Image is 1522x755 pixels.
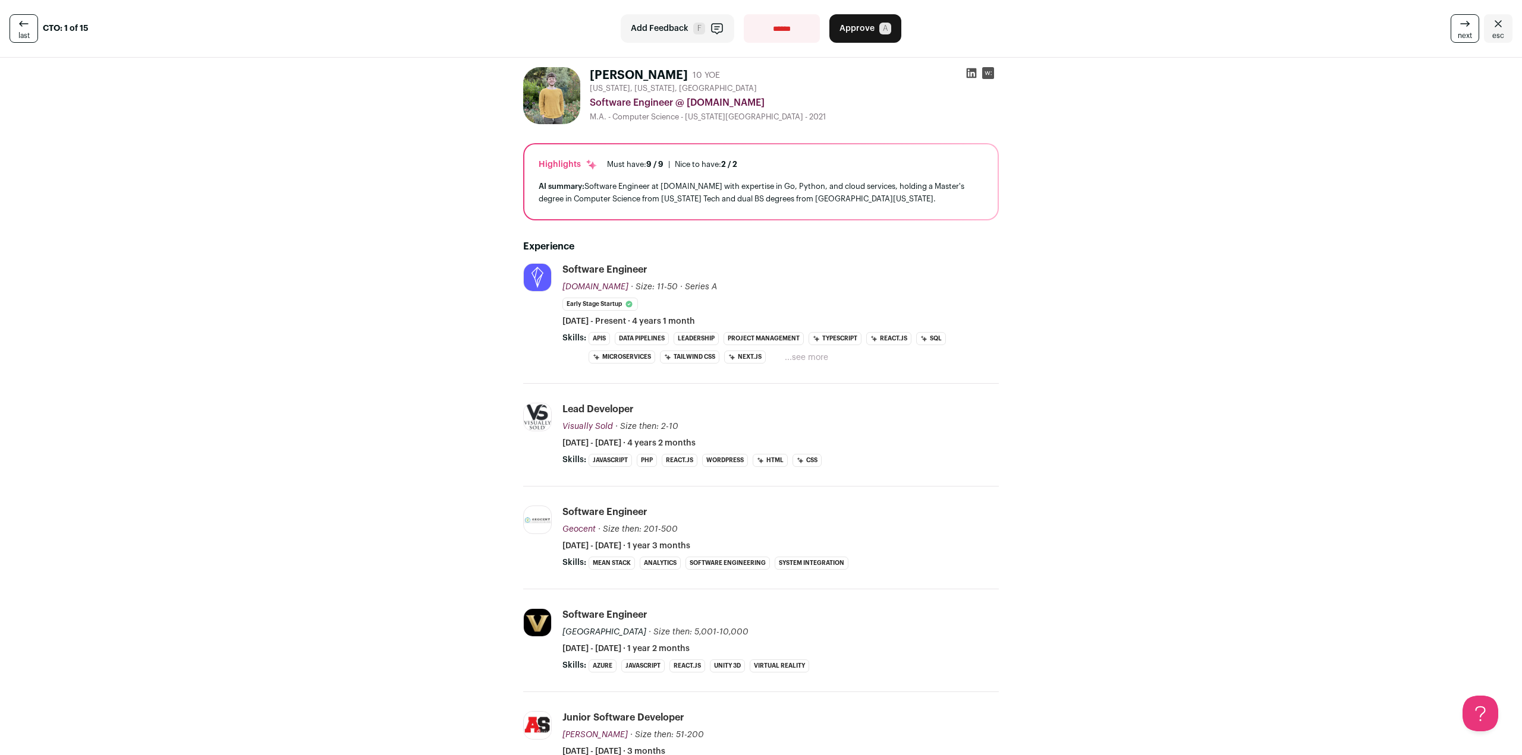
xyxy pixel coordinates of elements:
[562,557,586,568] span: Skills:
[524,712,551,739] img: e193e6cf1b244a6c2e3289cfb99d0ffae4dcfba4c14d4d0557c82be8ebbdf4ca.jpg
[724,332,804,345] li: project management
[669,659,705,672] li: React.js
[589,454,632,467] li: JavaScript
[562,608,647,621] div: Software Engineer
[675,160,737,169] div: Nice to have:
[793,454,822,467] li: CSS
[524,516,551,523] img: a0ac25bfcb94c2b026c957396b9d3cb894d38efc55aa5d6f2be2ac9f33a53457.jpg
[1451,14,1479,43] a: next
[562,332,586,344] span: Skills:
[607,160,663,169] div: Must have:
[785,352,828,364] button: ...see more
[621,14,734,43] button: Add Feedback F
[590,67,688,84] h1: [PERSON_NAME]
[1463,696,1498,731] iframe: Help Scout Beacon - Open
[562,659,586,671] span: Skills:
[809,332,861,345] li: TypeScript
[562,525,596,533] span: Geocent
[674,332,719,345] li: leadership
[1458,31,1472,40] span: next
[829,14,901,43] button: Approve A
[562,298,638,311] li: Early Stage Startup
[523,67,580,124] img: 74984a2ebd53849391b67663540f8c3721ce675391d453198bf7bf76e9463847
[621,659,665,672] li: JavaScript
[721,160,737,168] span: 2 / 2
[18,31,30,40] span: last
[589,557,635,570] li: MEAN stack
[710,659,745,672] li: Unity 3D
[637,454,657,467] li: PHP
[589,659,617,672] li: Azure
[590,96,999,110] div: Software Engineer @ [DOMAIN_NAME]
[43,23,89,34] strong: CTO: 1 of 15
[524,609,551,636] img: d37d7ea90b6c4aecb9ddb6b6085c6bbef5388586d594dbe57ddf18545994bf9a.jpg
[693,70,720,81] div: 10 YOE
[539,182,584,190] span: AI summary:
[539,180,983,205] div: Software Engineer at [DOMAIN_NAME] with expertise in Go, Python, and cloud services, holding a Ma...
[685,283,717,291] span: Series A
[630,731,704,739] span: · Size then: 51-200
[631,283,678,291] span: · Size: 11-50
[562,711,684,724] div: Junior Software Developer
[916,332,946,345] li: SQL
[631,23,688,34] span: Add Feedback
[753,454,788,467] li: HTML
[590,84,757,93] span: [US_STATE], [US_STATE], [GEOGRAPHIC_DATA]
[866,332,911,345] li: React.js
[589,332,610,345] li: APIs
[615,422,678,431] span: · Size then: 2-10
[562,437,696,449] span: [DATE] - [DATE] · 4 years 2 months
[539,159,598,170] div: Highlights
[562,643,690,655] span: [DATE] - [DATE] · 1 year 2 months
[662,454,697,467] li: React.js
[660,350,719,364] li: Tailwind CSS
[590,112,999,122] div: M.A. - Computer Science - [US_STATE][GEOGRAPHIC_DATA] - 2021
[693,23,705,34] span: F
[724,350,766,364] li: Next.js
[562,315,695,327] span: [DATE] - Present · 4 years 1 month
[562,731,628,739] span: [PERSON_NAME]
[562,506,647,519] div: Software Engineer
[562,422,613,431] span: Visually Sold
[1484,14,1512,43] a: Close
[879,23,891,34] span: A
[646,160,663,168] span: 9 / 9
[598,525,678,533] span: · Size then: 201-500
[562,263,647,276] div: Software Engineer
[10,14,38,43] a: last
[523,239,999,254] h2: Experience
[524,264,551,291] img: fd8bfda95fc3a7aaeb01e3f4f3d2bfa4a582d96a5732faeddb407aaa96fc4c47.jpg
[1492,31,1504,40] span: esc
[562,628,646,636] span: [GEOGRAPHIC_DATA]
[562,454,586,466] span: Skills:
[750,659,809,672] li: Virtual Reality
[607,160,737,169] ul: |
[562,283,628,291] span: [DOMAIN_NAME]
[839,23,875,34] span: Approve
[615,332,669,345] li: data pipelines
[702,454,748,467] li: WordPress
[685,557,770,570] li: software engineering
[562,540,690,552] span: [DATE] - [DATE] · 1 year 3 months
[640,557,681,570] li: analytics
[649,628,749,636] span: · Size then: 5,001-10,000
[562,403,634,416] div: Lead Developer
[775,557,848,570] li: system integration
[589,350,655,364] li: Microservices
[680,281,683,293] span: ·
[524,403,551,431] img: b3632ce4f8cf0f22df9b1dbb177e87a0147eb8a3e6daed78cde2d6368a0783eb.jpg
